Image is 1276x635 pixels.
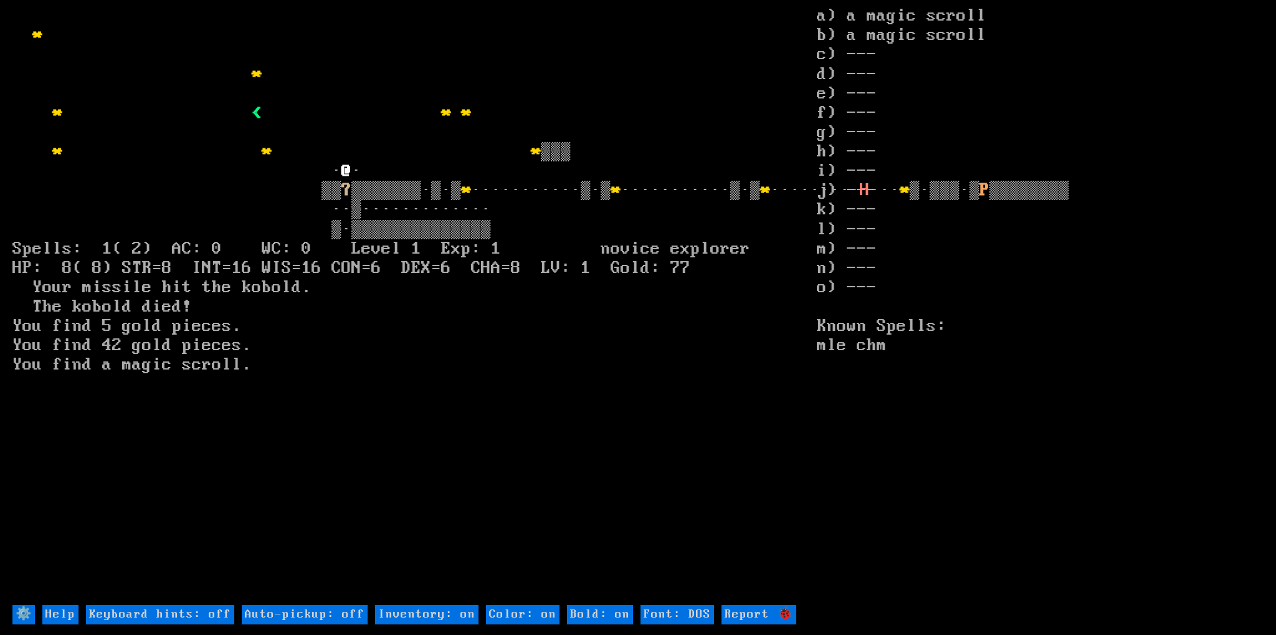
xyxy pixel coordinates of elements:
[341,180,351,200] font: ?
[12,6,816,603] larn: ▒▒▒ · · ▒▒ ▒▒▒▒▒▒▒·▒·▒ ···········▒·▒ ···········▒·▒ ········· ··· ▒·▒▒▒·▒ ▒▒▒▒▒▒▒▒ ··▒··········...
[375,605,478,624] input: Inventory: on
[12,605,35,624] input: ⚙️
[341,161,351,181] font: @
[486,605,559,624] input: Color: on
[42,605,79,624] input: Help
[640,605,714,624] input: Font: DOS
[252,103,262,123] font: <
[242,605,368,624] input: Auto-pickup: off
[567,605,633,624] input: Bold: on
[721,605,796,624] input: Report 🐞
[817,6,1264,603] stats: a) a magic scroll b) a magic scroll c) --- d) --- e) --- f) --- g) --- h) --- i) --- j) --- k) --...
[86,605,234,624] input: Keyboard hints: off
